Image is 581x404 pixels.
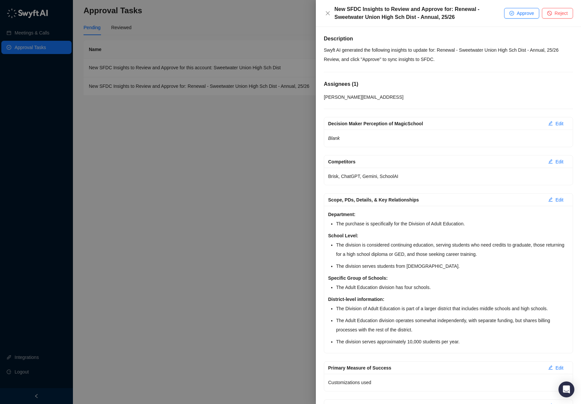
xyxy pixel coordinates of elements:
li: The Division of Adult Education is part of a larger district that includes middle schools and hig... [336,304,569,313]
p: Review, and click "Approve" to sync insights to SFDC. [324,55,573,64]
div: Open Intercom Messenger [558,381,574,397]
li: The division serves approximately 10,000 students per year. [336,337,569,346]
div: Scope, PDs, Details, & Key Relationships [328,196,543,203]
span: Edit [555,120,563,127]
div: Primary Measure of Success [328,364,543,372]
div: Competitors [328,158,543,165]
button: Reject [542,8,573,19]
strong: Department: [328,212,355,217]
strong: Specific Group of Schools: [328,275,388,281]
li: The Adult Education division has four schools. [336,283,569,292]
span: [PERSON_NAME][EMAIL_ADDRESS] [324,94,403,100]
button: Approve [504,8,539,19]
li: The Adult Education division operates somewhat independently, with separate funding, but shares b... [336,316,569,334]
div: Decision Maker Perception of MagicSchool [328,120,543,127]
li: The purchase is specifically for the Division of Adult Education. [336,219,569,228]
li: The division serves students from [DEMOGRAPHIC_DATA]. [336,261,569,271]
span: Reject [554,10,568,17]
p: Customizations used [328,378,569,387]
span: Edit [555,158,563,165]
span: edit [548,121,553,126]
h5: Description [324,35,573,43]
span: edit [548,159,553,164]
p: Brisk, ChatGPT, Gemini, SchoolAI [328,172,569,181]
p: Swyft AI generated the following insights to update for: Renewal - Sweetwater Union High Sch Dist... [324,45,573,55]
em: Blank [328,136,340,141]
span: close [325,11,330,16]
div: New SFDC Insights to Review and Approve for: Renewal - Sweetwater Union High Sch Dist - Annual, 2... [334,5,504,21]
span: stop [547,11,552,16]
button: Close [324,9,332,17]
span: Edit [555,196,563,203]
span: edit [548,197,553,202]
span: Edit [555,364,563,372]
button: Edit [543,118,569,129]
button: Edit [543,156,569,167]
li: The division is considered continuing education, serving students who need credits to graduate, t... [336,240,569,259]
span: check-circle [509,11,514,16]
strong: School Level: [328,233,358,238]
button: Edit [543,195,569,205]
h5: Assignees ( 1 ) [324,80,573,88]
strong: District-level information: [328,297,384,302]
button: Edit [543,363,569,373]
span: Approve [517,10,534,17]
span: edit [548,365,553,370]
